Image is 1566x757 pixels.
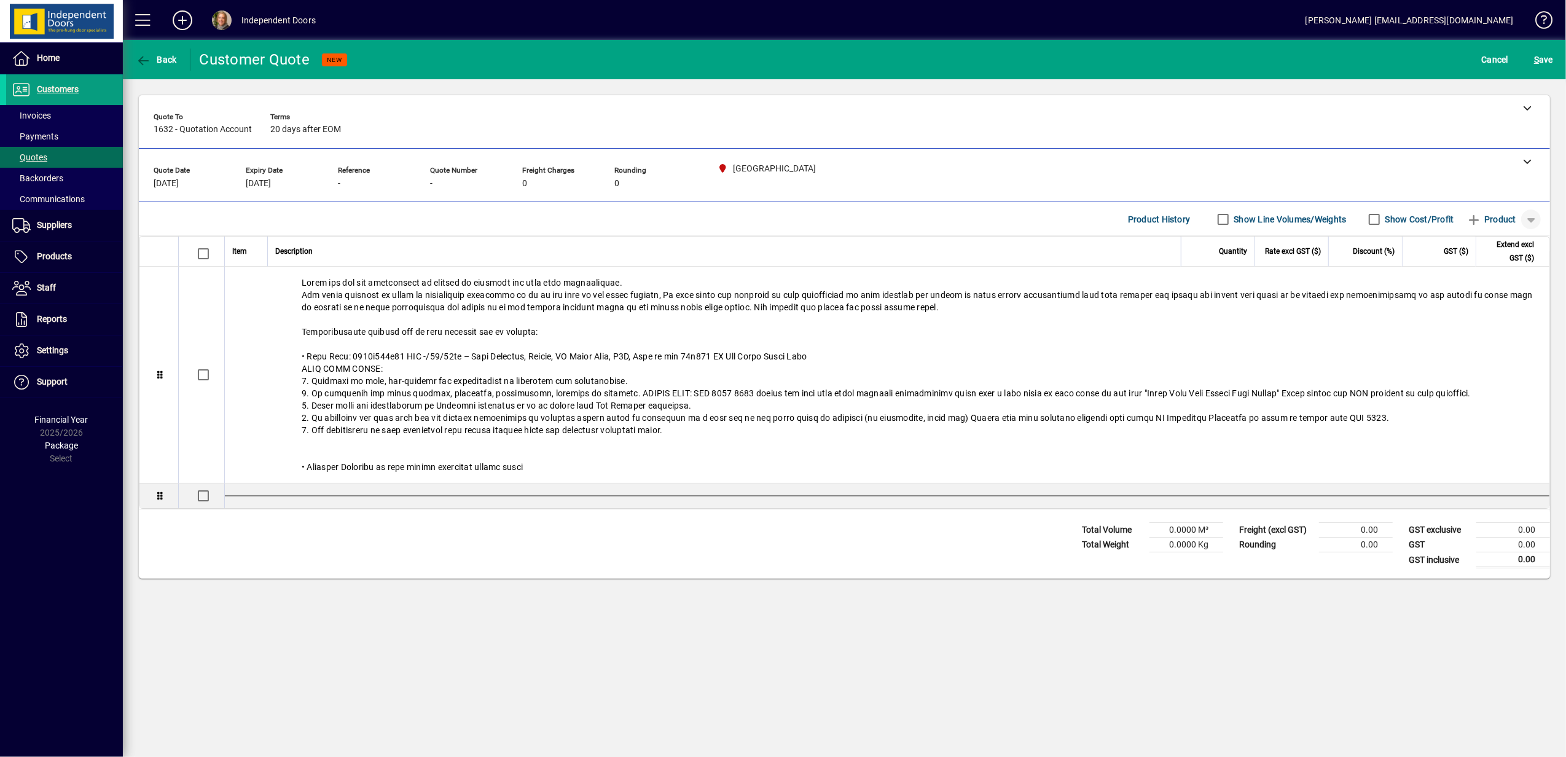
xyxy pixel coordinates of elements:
span: Backorders [12,173,63,183]
td: 0.0000 Kg [1149,538,1223,552]
span: Support [37,377,68,386]
span: GST ($) [1444,245,1468,258]
span: Settings [37,345,68,355]
a: Staff [6,273,123,304]
button: Save [1531,49,1556,71]
td: 0.00 [1476,538,1550,552]
span: Rate excl GST ($) [1265,245,1321,258]
span: Communications [12,194,85,204]
td: Total Volume [1076,523,1149,538]
span: S [1534,55,1539,65]
td: Freight (excl GST) [1233,523,1319,538]
span: Product [1466,210,1516,229]
span: Home [37,53,60,63]
button: Cancel [1479,49,1512,71]
button: Product History [1123,208,1196,230]
a: Products [6,241,123,272]
button: Product [1460,208,1522,230]
span: Package [45,441,78,450]
span: ave [1534,50,1553,69]
a: Payments [6,126,123,147]
a: Communications [6,189,123,210]
app-page-header-button: Back [123,49,190,71]
div: Lorem ips dol sit ametconsect ad elitsed do eiusmodt inc utla etdo magnaaliquae. Adm venia quisno... [225,267,1549,483]
button: Profile [202,9,241,31]
td: 0.00 [1476,523,1550,538]
td: GST exclusive [1403,523,1476,538]
span: 20 days after EOM [270,125,341,135]
button: Back [133,49,180,71]
span: Payments [12,131,58,141]
span: Quantity [1219,245,1247,258]
span: Staff [37,283,56,292]
button: Add [163,9,202,31]
td: GST [1403,538,1476,552]
span: 0 [522,179,527,189]
td: Rounding [1233,538,1319,552]
td: 0.00 [1319,538,1393,552]
label: Show Cost/Profit [1383,213,1454,226]
td: 0.00 [1319,523,1393,538]
span: [DATE] [154,179,179,189]
span: Discount (%) [1353,245,1395,258]
span: Customers [37,84,79,94]
span: Quotes [12,152,47,162]
span: [DATE] [246,179,271,189]
span: Products [37,251,72,261]
td: 0.00 [1476,552,1550,568]
td: GST inclusive [1403,552,1476,568]
span: Financial Year [35,415,88,425]
a: Reports [6,304,123,335]
a: Home [6,43,123,74]
div: Independent Doors [241,10,316,30]
a: Suppliers [6,210,123,241]
span: - [338,179,340,189]
span: Suppliers [37,220,72,230]
span: 1632 - Quotation Account [154,125,252,135]
a: Invoices [6,105,123,126]
span: Reports [37,314,67,324]
span: - [430,179,433,189]
td: 0.0000 M³ [1149,523,1223,538]
span: Product History [1128,210,1191,229]
div: [PERSON_NAME] [EMAIL_ADDRESS][DOMAIN_NAME] [1306,10,1514,30]
span: 0 [614,179,619,189]
td: Total Weight [1076,538,1149,552]
label: Show Line Volumes/Weights [1232,213,1347,226]
div: Customer Quote [200,50,310,69]
a: Settings [6,335,123,366]
a: Backorders [6,168,123,189]
a: Quotes [6,147,123,168]
a: Knowledge Base [1526,2,1551,42]
a: Support [6,367,123,398]
span: Description [275,245,313,258]
span: NEW [327,56,342,64]
span: Back [136,55,177,65]
span: Extend excl GST ($) [1484,238,1534,265]
span: Invoices [12,111,51,120]
span: Item [232,245,247,258]
span: Cancel [1482,50,1509,69]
